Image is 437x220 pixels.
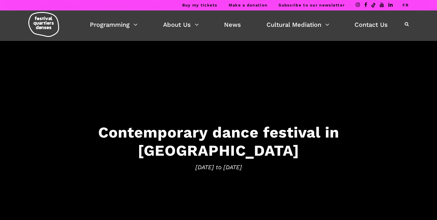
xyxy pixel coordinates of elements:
[279,3,345,7] a: Subscribe to our newsletter
[267,19,329,30] a: Cultural Mediation
[28,123,409,160] h3: Contemporary dance festival in [GEOGRAPHIC_DATA]
[28,12,59,37] img: logo-fqd-med
[229,3,268,7] a: Make a donation
[403,3,409,7] a: FR
[28,163,409,172] span: [DATE] to [DATE]
[163,19,199,30] a: About Us
[90,19,138,30] a: Programming
[224,19,241,30] a: News
[182,3,218,7] a: Buy my tickets
[355,19,388,30] a: Contact Us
